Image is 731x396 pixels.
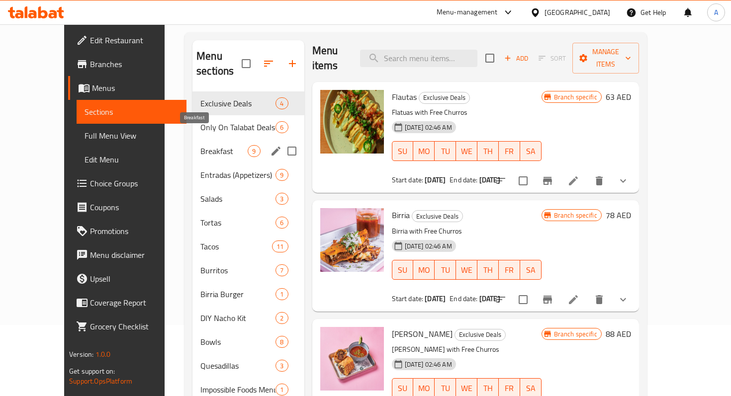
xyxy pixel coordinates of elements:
[200,240,272,252] span: Tacos
[503,53,530,64] span: Add
[192,91,304,115] div: Exclusive Deals4
[500,51,532,66] span: Add item
[276,337,287,347] span: 8
[392,326,453,341] span: [PERSON_NAME]
[77,100,186,124] a: Sections
[450,292,477,305] span: End date:
[435,260,456,280] button: TU
[200,360,275,372] span: Quesadillas
[276,218,287,228] span: 6
[460,381,473,396] span: WE
[606,327,631,341] h6: 88 AED
[200,145,248,157] span: Breakfast
[503,263,516,277] span: FR
[532,51,572,66] span: Select section first
[567,294,579,306] a: Edit menu item
[520,260,542,280] button: SA
[360,50,477,67] input: search
[513,170,534,191] span: Select to update
[479,48,500,69] span: Select section
[312,43,348,73] h2: Menu items
[275,193,288,205] div: items
[524,381,538,396] span: SA
[200,336,275,348] span: Bowls
[503,381,516,396] span: FR
[392,292,424,305] span: Start date:
[276,290,287,299] span: 1
[68,219,186,243] a: Promotions
[572,43,639,74] button: Manage items
[92,82,178,94] span: Menus
[69,375,132,388] a: Support.OpsPlatform
[479,292,500,305] b: [DATE]
[425,173,446,186] b: [DATE]
[481,144,495,158] span: TH
[192,115,304,139] div: Only On Talabat Deals6
[275,288,288,300] div: items
[272,240,288,252] div: items
[481,263,495,277] span: TH
[419,92,470,104] div: Exclusive Deals
[200,288,275,300] span: Birria Burger
[524,263,538,277] span: SA
[439,144,452,158] span: TU
[392,343,542,356] p: [PERSON_NAME] with Free Churros
[69,348,93,361] span: Version:
[273,242,287,251] span: 11
[68,243,186,267] a: Menu disclaimer
[275,264,288,276] div: items
[248,147,260,156] span: 9
[499,260,520,280] button: FR
[90,249,178,261] span: Menu disclaimer
[69,365,115,378] span: Get support on:
[90,225,178,237] span: Promotions
[401,360,456,369] span: [DATE] 02:46 AM
[192,306,304,330] div: DIY Nacho Kit2
[417,381,431,396] span: MO
[275,336,288,348] div: items
[275,217,288,229] div: items
[68,171,186,195] a: Choice Groups
[550,329,601,339] span: Branch specific
[392,173,424,186] span: Start date:
[456,141,477,161] button: WE
[200,312,275,324] div: DIY Nacho Kit
[439,263,452,277] span: TU
[196,49,241,79] h2: Menu sections
[85,106,178,118] span: Sections
[68,195,186,219] a: Coupons
[587,288,611,312] button: delete
[455,329,505,340] span: Exclusive Deals
[714,7,718,18] span: A
[417,144,431,158] span: MO
[412,211,462,222] span: Exclusive Deals
[479,173,500,186] b: [DATE]
[460,144,473,158] span: WE
[396,381,410,396] span: SU
[269,144,283,158] button: edit
[77,124,186,148] a: Full Menu View
[276,194,287,204] span: 3
[489,169,513,193] button: sort-choices
[68,267,186,291] a: Upsell
[617,294,629,306] svg: Show Choices
[90,58,178,70] span: Branches
[276,361,287,371] span: 3
[276,314,287,323] span: 2
[200,193,275,205] span: Salads
[536,169,559,193] button: Branch-specific-item
[276,266,287,275] span: 7
[499,141,520,161] button: FR
[192,330,304,354] div: Bowls8
[524,144,538,158] span: SA
[248,145,260,157] div: items
[192,187,304,211] div: Salads3
[500,51,532,66] button: Add
[90,273,178,285] span: Upsell
[412,210,463,222] div: Exclusive Deals
[68,28,186,52] a: Edit Restaurant
[396,263,410,277] span: SU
